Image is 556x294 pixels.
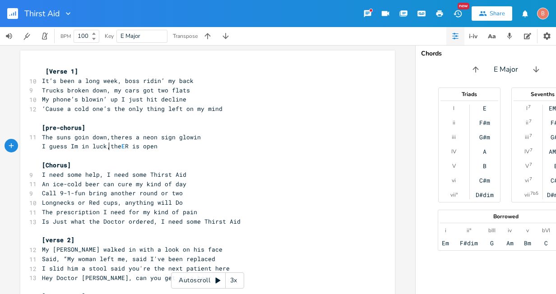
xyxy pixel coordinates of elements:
[479,133,490,141] div: G#m
[524,148,529,155] div: IV
[42,77,194,85] span: It’s been a long week, boss ridin’ my back
[42,161,71,169] span: [Chorus]
[226,272,242,289] div: 3x
[494,64,518,75] span: E Major
[173,33,198,39] div: Transpose
[525,177,529,184] div: vi
[46,67,78,75] span: [Verse 1]
[490,9,505,18] div: Share
[42,86,190,94] span: Trucks broken down, my cars got two flats
[479,119,490,126] div: F#m
[458,3,469,9] div: New
[42,217,241,225] span: Is Just what the Doctor ordered, I need some Thirst Aid
[42,124,85,132] span: [pre-chorus]
[42,208,197,216] span: The prescription I need for my kind of pain
[544,239,548,247] div: C
[453,105,454,112] div: I
[506,239,514,247] div: Am
[530,147,533,154] sup: 7
[442,239,449,247] div: Em
[452,133,456,141] div: iii
[105,33,114,39] div: Key
[537,3,549,24] button: B
[42,274,212,282] span: Hey Doctor [PERSON_NAME], can you get us a beer
[171,272,244,289] div: Autoscroll
[526,119,528,126] div: ii
[526,105,528,112] div: I
[121,142,125,150] span: E
[483,162,486,170] div: B
[529,175,532,183] sup: 7
[525,133,529,141] div: iii
[483,105,486,112] div: E
[42,142,158,150] span: I guess Im in luck,the R is open
[525,162,529,170] div: V
[472,6,512,21] button: Share
[42,170,186,179] span: I need some help, I need some Thirst Aid
[526,227,529,234] div: v
[24,9,60,18] span: Thirst Aid
[529,118,532,125] sup: 7
[42,189,183,197] span: Call 9-1-fun bring another round or two
[537,8,549,19] div: bjb3598
[488,227,496,234] div: bIII
[452,162,456,170] div: V
[42,180,186,188] span: An ice-cold beer can cure my kind of day
[60,34,71,39] div: BPM
[483,148,486,155] div: A
[42,245,222,253] span: My [PERSON_NAME] walked in with a look on his face
[120,32,140,40] span: E Major
[467,227,471,234] div: ii°
[42,95,186,103] span: My phone’s blowin’ up I just hit decline
[445,227,446,234] div: i
[524,191,530,198] div: vii
[529,132,532,139] sup: 7
[439,92,500,97] div: Triads
[42,236,74,244] span: [verse 2]
[476,191,494,198] div: D#dim
[524,239,531,247] div: Bm
[460,239,478,247] div: F#dim
[450,191,458,198] div: vii°
[529,161,532,168] sup: 7
[530,190,538,197] sup: 7b5
[452,177,456,184] div: vi
[451,148,456,155] div: IV
[449,5,467,22] button: New
[542,227,550,234] div: bVI
[490,239,494,247] div: G
[42,198,183,207] span: Longnecks or Red cups, anything will Do
[42,264,230,272] span: I slid him a stool said you're the next patient here
[42,133,201,141] span: The suns goin down,theres a neon sign glowin
[479,177,490,184] div: C#m
[508,227,512,234] div: iv
[42,105,222,113] span: ‘Cause a cold one’s the only thing left on my mind
[453,119,455,126] div: ii
[528,103,531,110] sup: 7
[42,255,215,263] span: Said, “My woman left me, said I've been replaced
